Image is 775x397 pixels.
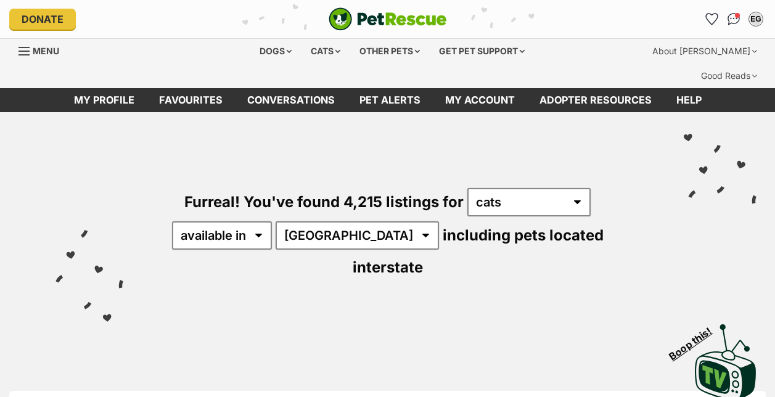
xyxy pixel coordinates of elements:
a: My account [433,88,527,112]
span: Menu [33,46,59,56]
a: Menu [18,39,68,61]
a: Pet alerts [347,88,433,112]
div: Dogs [251,39,300,63]
ul: Account quick links [702,9,766,29]
img: chat-41dd97257d64d25036548639549fe6c8038ab92f7586957e7f3b1b290dea8141.svg [728,13,740,25]
a: Conversations [724,9,744,29]
div: Good Reads [692,63,766,88]
a: PetRescue [329,7,447,31]
div: Cats [302,39,349,63]
button: My account [746,9,766,29]
a: Help [664,88,714,112]
div: About [PERSON_NAME] [644,39,766,63]
a: Favourites [147,88,235,112]
a: Favourites [702,9,721,29]
img: logo-cat-932fe2b9b8326f06289b0f2fb663e598f794de774fb13d1741a6617ecf9a85b4.svg [329,7,447,31]
span: including pets located interstate [353,226,604,276]
span: Boop this! [667,317,724,362]
div: Other pets [351,39,429,63]
a: My profile [62,88,147,112]
div: Get pet support [430,39,533,63]
a: Adopter resources [527,88,664,112]
a: conversations [235,88,347,112]
div: EG [750,13,762,25]
a: Donate [9,9,76,30]
span: Furreal! You've found 4,215 listings for [184,193,464,211]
